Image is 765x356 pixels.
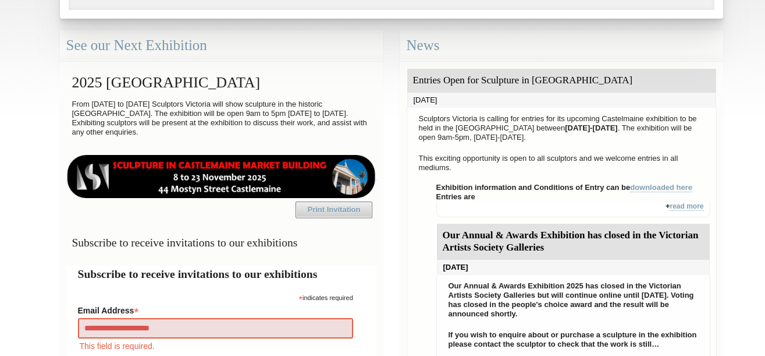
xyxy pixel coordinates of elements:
[413,111,710,145] p: Sculptors Victoria is calling for entries for its upcoming Castelmaine exhibition to be held in t...
[413,151,710,175] p: This exciting opportunity is open to all sculptors and we welcome entries in all mediums.
[565,124,618,132] strong: [DATE]-[DATE]
[443,327,704,352] p: If you wish to enquire about or purchase a sculpture in the exhibition please contact the sculpto...
[443,279,704,322] p: Our Annual & Awards Exhibition 2025 has closed in the Victorian Artists Society Galleries but wil...
[407,93,716,108] div: [DATE]
[66,231,376,254] h3: Subscribe to receive invitations to our exhibitions
[670,202,703,211] a: read more
[407,69,716,93] div: Entries Open for Sculpture in [GEOGRAPHIC_DATA]
[400,30,723,61] div: News
[437,224,710,260] div: Our Annual & Awards Exhibition has closed in the Victorian Artists Society Galleries
[630,183,692,192] a: downloaded here
[66,97,376,140] p: From [DATE] to [DATE] Sculptors Victoria will show sculpture in the historic [GEOGRAPHIC_DATA]. T...
[437,260,710,275] div: [DATE]
[60,30,383,61] div: See our Next Exhibition
[78,266,365,283] h2: Subscribe to receive invitations to our exhibitions
[78,291,353,302] div: indicates required
[66,155,376,198] img: castlemaine-ldrbd25v2.png
[436,202,710,217] div: +
[436,183,693,192] strong: Exhibition information and Conditions of Entry can be
[296,202,372,218] a: Print Invitation
[78,302,353,316] label: Email Address
[78,340,353,353] div: This field is required.
[66,68,376,97] h2: 2025 [GEOGRAPHIC_DATA]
